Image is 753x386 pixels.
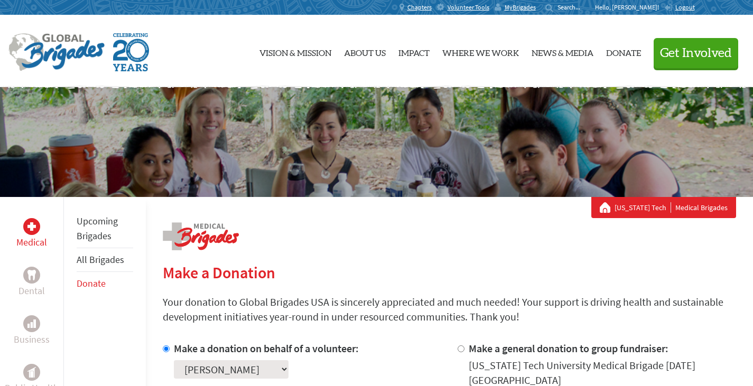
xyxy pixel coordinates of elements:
div: Medical Brigades [600,202,728,213]
li: Upcoming Brigades [77,210,133,248]
div: Business [23,315,40,332]
img: Global Brigades Celebrating 20 Years [113,33,149,71]
a: News & Media [532,24,593,79]
img: Global Brigades Logo [8,33,105,71]
label: Make a general donation to group fundraiser: [469,342,668,355]
h2: Make a Donation [163,263,736,282]
a: Donate [77,277,106,289]
a: About Us [344,24,386,79]
img: logo-medical.png [163,222,239,250]
img: Public Health [27,367,36,378]
a: Upcoming Brigades [77,215,118,242]
p: Business [14,332,50,347]
a: MedicalMedical [16,218,47,250]
p: Dental [18,284,45,298]
a: Donate [606,24,641,79]
input: Search... [557,3,588,11]
li: All Brigades [77,248,133,272]
img: Business [27,319,36,328]
a: All Brigades [77,253,124,266]
p: Your donation to Global Brigades USA is sincerely appreciated and much needed! Your support is dr... [163,295,736,324]
button: Get Involved [654,38,738,68]
li: Donate [77,272,133,295]
a: Logout [664,3,695,12]
span: Volunteer Tools [448,3,489,12]
p: Medical [16,235,47,250]
div: Medical [23,218,40,235]
a: Where We Work [442,24,519,79]
label: Make a donation on behalf of a volunteer: [174,342,359,355]
span: Get Involved [660,47,732,60]
img: Medical [27,222,36,231]
a: BusinessBusiness [14,315,50,347]
div: Public Health [23,364,40,381]
a: Impact [398,24,430,79]
span: Chapters [407,3,432,12]
a: Vision & Mission [259,24,331,79]
div: Dental [23,267,40,284]
a: [US_STATE] Tech [615,202,671,213]
p: Hello, [PERSON_NAME]! [595,3,664,12]
img: Dental [27,270,36,280]
span: MyBrigades [505,3,536,12]
span: Logout [675,3,695,11]
a: DentalDental [18,267,45,298]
